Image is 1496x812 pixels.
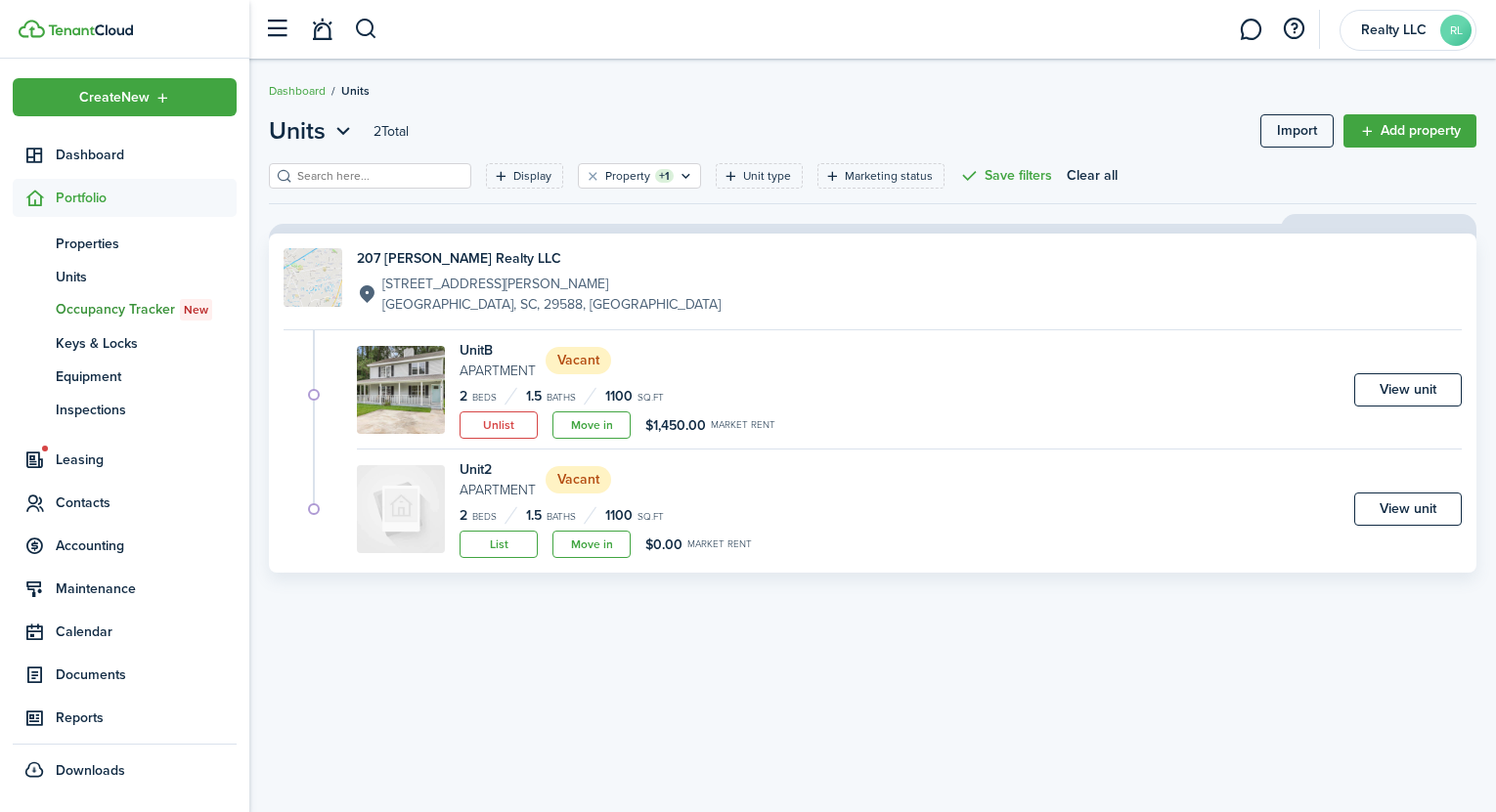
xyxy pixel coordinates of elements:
[1067,163,1118,189] button: Clear all
[56,760,125,781] span: Downloads
[269,113,326,149] span: Units
[605,167,650,185] filter-tag-label: Property
[460,459,536,480] h4: Unit 2
[605,386,633,406] span: 1100
[357,248,721,269] h4: 207 [PERSON_NAME] Realty LLC
[526,386,542,406] span: 1.5
[56,492,237,513] span: Contacts
[655,169,674,183] filter-tag-counter: +1
[56,621,237,642] span: Calendar
[460,531,538,558] a: List
[546,347,611,374] status: Vacant
[460,411,538,439] button: Unlist
[382,274,721,294] p: [STREET_ADDRESS][PERSON_NAME]
[79,91,150,105] span: Create New
[1277,13,1310,46] button: Open resource center
[357,346,445,434] img: Unit avatar
[48,24,133,36] img: TenantCloud
[645,415,706,436] span: $1,450.00
[716,163,803,189] filter-tag: Open filter
[13,260,237,293] a: Units
[1440,15,1472,46] avatar-text: RL
[959,163,1052,189] button: Save filters
[13,227,237,260] a: Properties
[1354,23,1432,37] span: Realty LLC
[1343,114,1476,148] a: Add property
[303,5,340,55] a: Notifications
[547,512,576,522] small: Baths
[374,121,409,142] header-page-total: 2 Total
[13,326,237,360] a: Keys & Locks
[460,386,467,406] span: 2
[292,167,464,186] input: Search here...
[56,707,237,728] span: Reports
[258,11,295,48] button: Open sidebar
[605,505,633,526] span: 1100
[743,167,791,185] filter-tag-label: Unit type
[13,136,237,174] a: Dashboard
[382,294,721,315] p: [GEOGRAPHIC_DATA], SC, 29588, [GEOGRAPHIC_DATA]
[687,539,752,549] small: Market rent
[645,534,682,555] span: $0.00
[552,531,631,558] a: Move in
[56,333,237,354] span: Keys & Locks
[460,480,536,500] small: Apartment
[711,420,775,430] small: Market rent
[184,301,208,319] span: New
[284,248,342,307] img: Property avatar
[578,163,701,189] filter-tag: Open filter
[486,163,563,189] filter-tag: Open filter
[513,167,551,185] filter-tag-label: Display
[56,449,237,470] span: Leasing
[13,393,237,426] a: Inspections
[19,20,45,38] img: TenantCloud
[56,267,237,287] span: Units
[354,13,378,46] button: Search
[357,465,445,553] img: Unit avatar
[13,78,237,116] button: Open menu
[460,340,536,361] h4: Unit B
[56,366,237,387] span: Equipment
[56,400,237,420] span: Inspections
[817,163,945,189] filter-tag: Open filter
[269,113,356,149] button: Units
[552,411,631,439] a: Move in
[341,82,370,100] span: Units
[845,167,933,185] filter-tag-label: Marketing status
[472,512,497,522] small: Beds
[472,393,497,403] small: Beds
[56,578,237,599] span: Maintenance
[460,505,467,526] span: 2
[1354,492,1462,526] a: View unit
[56,299,237,321] span: Occupancy Tracker
[56,188,237,208] span: Portfolio
[13,699,237,737] a: Reports
[1232,5,1269,55] a: Messaging
[1354,373,1462,406] a: View unit
[638,512,664,522] small: sq.ft
[526,505,542,526] span: 1.5
[13,360,237,393] a: Equipment
[56,234,237,254] span: Properties
[56,664,237,685] span: Documents
[269,82,326,100] a: Dashboard
[1260,114,1334,148] a: Import
[269,113,356,149] button: Open menu
[460,361,536,381] small: Apartment
[284,248,1462,315] a: Property avatar207 [PERSON_NAME] Realty LLC[STREET_ADDRESS][PERSON_NAME][GEOGRAPHIC_DATA], SC, 29...
[638,393,664,403] small: sq.ft
[13,293,237,326] a: Occupancy TrackerNew
[546,466,611,493] status: Vacant
[56,535,237,556] span: Accounting
[56,145,237,165] span: Dashboard
[547,393,576,403] small: Baths
[585,168,601,184] button: Clear filter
